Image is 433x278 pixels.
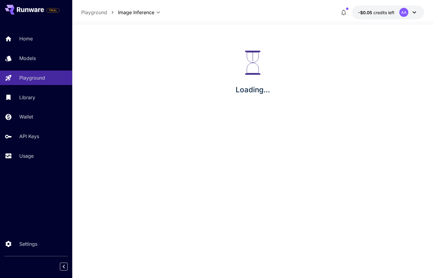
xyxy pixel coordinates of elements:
p: Library [19,94,35,101]
span: Image Inference [118,9,154,16]
span: -$0.05 [358,10,373,15]
div: Collapse sidebar [64,261,72,272]
span: TRIAL [47,8,59,13]
p: API Keys [19,133,39,140]
a: Playground [81,9,107,16]
button: Collapse sidebar [60,263,68,270]
p: Playground [19,74,45,81]
p: Usage [19,152,34,160]
p: Settings [19,240,37,248]
span: credits left [373,10,394,15]
div: -$0.0481 [358,9,394,16]
p: Models [19,55,36,62]
span: Add your payment card to enable full platform functionality. [46,7,60,14]
p: Wallet [19,113,33,120]
button: -$0.0481АА [352,5,424,19]
p: Home [19,35,33,42]
nav: breadcrumb [81,9,118,16]
p: Loading... [236,84,270,95]
div: АА [399,8,408,17]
